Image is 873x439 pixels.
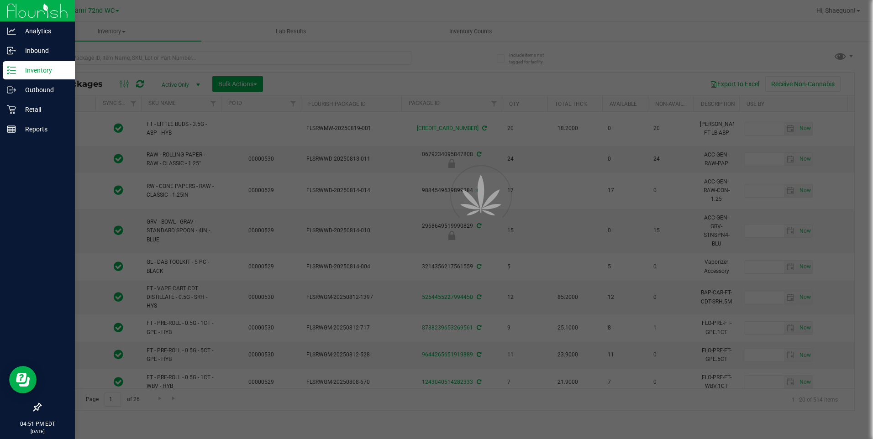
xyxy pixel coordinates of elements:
[7,46,16,55] inline-svg: Inbound
[16,104,71,115] p: Retail
[16,65,71,76] p: Inventory
[9,366,37,393] iframe: Resource center
[16,45,71,56] p: Inbound
[4,428,71,435] p: [DATE]
[4,420,71,428] p: 04:51 PM EDT
[7,105,16,114] inline-svg: Retail
[7,66,16,75] inline-svg: Inventory
[16,26,71,37] p: Analytics
[16,124,71,135] p: Reports
[16,84,71,95] p: Outbound
[7,85,16,94] inline-svg: Outbound
[7,125,16,134] inline-svg: Reports
[7,26,16,36] inline-svg: Analytics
